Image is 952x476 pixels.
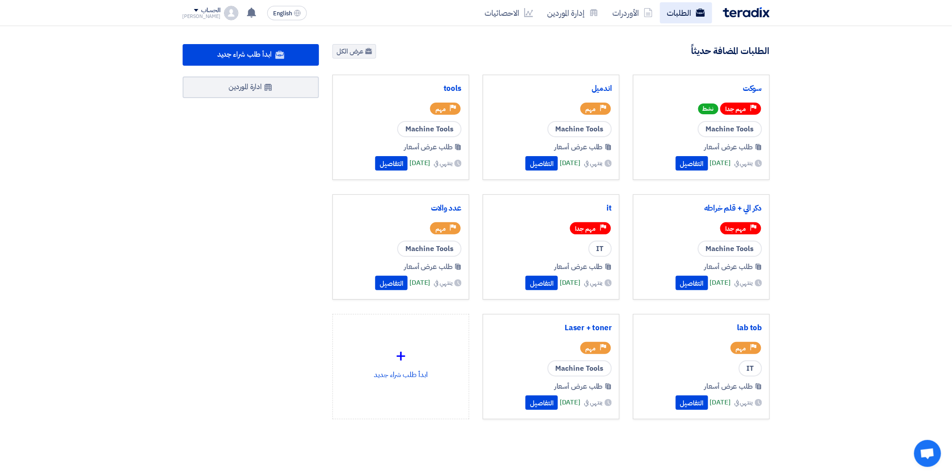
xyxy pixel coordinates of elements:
[710,397,731,408] span: [DATE]
[736,344,746,353] span: مهم
[183,14,221,19] div: [PERSON_NAME]
[554,142,603,153] span: طلب عرض أسعار
[525,156,558,171] button: التفاصيل
[676,395,708,410] button: التفاصيل
[914,440,941,467] a: Open chat
[404,261,453,272] span: طلب عرض أسعار
[588,241,612,257] span: IT
[726,225,746,233] span: مهم جدا
[273,10,292,17] span: English
[375,156,408,171] button: التفاصيل
[698,121,762,137] span: Machine Tools
[490,204,612,213] a: it
[267,6,307,20] button: English
[739,360,762,377] span: IT
[575,225,596,233] span: مهم جدا
[217,49,272,60] span: ابدأ طلب شراء جديد
[478,2,540,23] a: الاحصائيات
[660,2,712,23] a: الطلبات
[692,45,770,57] h4: الطلبات المضافة حديثاً
[676,156,708,171] button: التفاصيل
[710,278,731,288] span: [DATE]
[490,323,612,332] a: Laser + toner
[525,276,558,290] button: التفاصيل
[554,381,603,392] span: طلب عرض أسعار
[340,204,462,213] a: عدد والات
[340,322,462,401] div: ابدأ طلب شراء جديد
[606,2,660,23] a: الأوردرات
[641,323,762,332] a: lab tob
[548,121,612,137] span: Machine Tools
[584,398,602,407] span: ينتهي في
[584,158,602,168] span: ينتهي في
[201,7,220,14] div: الحساب
[641,84,762,93] a: سوكت
[734,398,753,407] span: ينتهي في
[560,158,580,168] span: [DATE]
[436,225,446,233] span: مهم
[641,204,762,213] a: دكر الي + قلم خراطه
[584,278,602,287] span: ينتهي في
[224,6,238,20] img: profile_test.png
[404,142,453,153] span: طلب عرض أسعار
[698,103,718,114] span: نشط
[340,84,462,93] a: tools
[705,261,753,272] span: طلب عرض أسعار
[560,397,580,408] span: [DATE]
[397,241,462,257] span: Machine Tools
[726,105,746,113] span: مهم جدا
[434,278,453,287] span: ينتهي في
[710,158,731,168] span: [DATE]
[332,44,376,58] a: عرض الكل
[183,76,319,98] a: ادارة الموردين
[525,395,558,410] button: التفاصيل
[734,158,753,168] span: ينتهي في
[409,158,430,168] span: [DATE]
[734,278,753,287] span: ينتهي في
[676,276,708,290] button: التفاصيل
[436,105,446,113] span: مهم
[397,121,462,137] span: Machine Tools
[723,7,770,18] img: Teradix logo
[375,276,408,290] button: التفاصيل
[705,142,753,153] span: طلب عرض أسعار
[490,84,612,93] a: اندميل
[540,2,606,23] a: إدارة الموردين
[548,360,612,377] span: Machine Tools
[586,105,596,113] span: مهم
[705,381,753,392] span: طلب عرض أسعار
[409,278,430,288] span: [DATE]
[698,241,762,257] span: Machine Tools
[560,278,580,288] span: [DATE]
[554,261,603,272] span: طلب عرض أسعار
[340,342,462,369] div: +
[434,158,453,168] span: ينتهي في
[586,344,596,353] span: مهم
